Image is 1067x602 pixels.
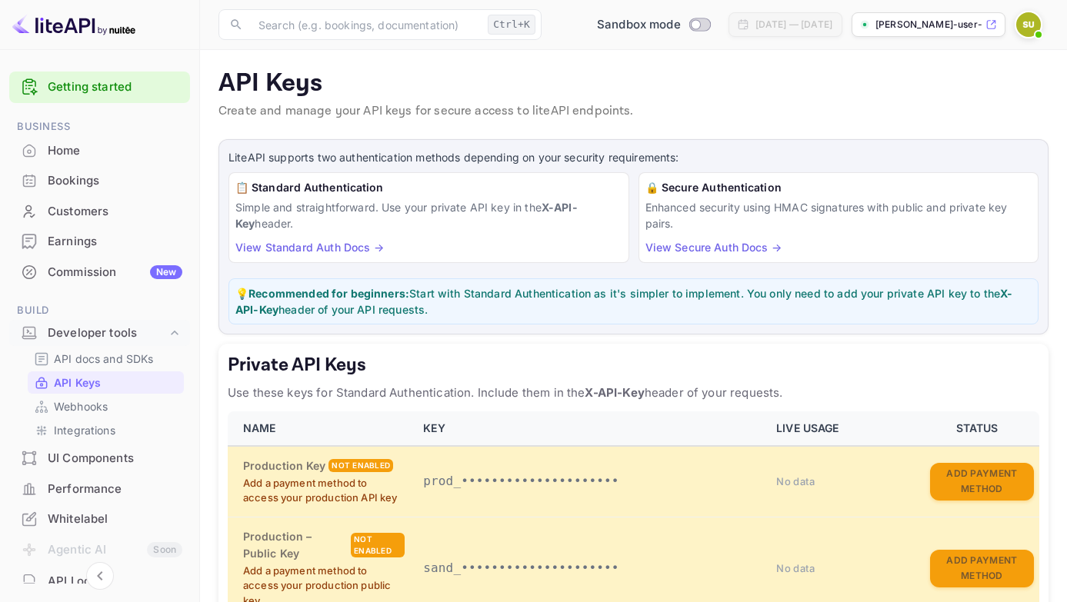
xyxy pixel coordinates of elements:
img: Sean User [1016,12,1041,37]
h6: Production Key [243,457,325,474]
a: Webhooks [34,398,178,414]
span: No data [776,562,815,574]
div: [DATE] — [DATE] [755,18,832,32]
div: API Logs [9,567,190,597]
a: Whitelabel [9,504,190,533]
div: Not enabled [328,459,393,472]
p: Integrations [54,422,115,438]
p: LiteAPI supports two authentication methods depending on your security requirements: [228,149,1039,166]
strong: X-API-Key [235,287,1012,316]
div: Developer tools [48,324,167,342]
button: Add Payment Method [930,463,1034,501]
p: Use these keys for Standard Authentication. Include them in the header of your requests. [228,384,1039,402]
p: 💡 Start with Standard Authentication as it's simpler to implement. You only need to add your priv... [235,285,1032,318]
div: Whitelabel [9,504,190,534]
div: New [150,265,182,279]
a: View Secure Auth Docs → [645,241,782,254]
div: Ctrl+K [488,15,535,35]
div: Earnings [9,227,190,257]
button: Add Payment Method [930,550,1034,587]
div: Bookings [9,166,190,196]
div: API Logs [48,573,182,590]
strong: X-API-Key [235,201,578,230]
div: Bookings [48,172,182,190]
a: Add Payment Method [930,560,1034,574]
h5: Private API Keys [228,353,1039,377]
div: Performance [9,474,190,504]
input: Search (e.g. bookings, documentation) [249,9,482,40]
div: Customers [9,197,190,227]
th: STATUS [921,411,1039,446]
div: Developer tools [9,320,190,347]
div: Home [48,142,182,160]
div: Performance [48,481,182,498]
div: Whitelabel [48,511,182,528]
div: Not enabled [351,533,405,557]
div: Customers [48,203,182,221]
a: API docs and SDKs [34,351,178,367]
a: Performance [9,474,190,503]
th: LIVE USAGE [767,411,921,446]
h6: 📋 Standard Authentication [235,179,622,196]
span: Sandbox mode [597,16,681,34]
div: Switch to Production mode [591,16,716,34]
div: Home [9,136,190,166]
div: Earnings [48,233,182,251]
a: Add Payment Method [930,474,1034,487]
a: UI Components [9,444,190,472]
strong: Recommended for beginners: [248,287,409,300]
p: Create and manage your API keys for secure access to liteAPI endpoints. [218,102,1049,121]
div: Getting started [9,72,190,103]
button: Collapse navigation [86,562,114,590]
div: CommissionNew [9,258,190,288]
div: API Keys [28,371,184,394]
p: Webhooks [54,398,108,414]
p: [PERSON_NAME]-user-76d4v.nuitee... [875,18,982,32]
p: API docs and SDKs [54,351,154,367]
div: Commission [48,264,182,281]
p: prod_••••••••••••••••••••• [423,472,758,491]
span: No data [776,475,815,487]
p: Enhanced security using HMAC signatures with public and private key pairs. [645,199,1032,231]
p: sand_••••••••••••••••••••• [423,559,758,577]
a: Home [9,136,190,165]
h6: Production – Public Key [243,528,348,562]
div: UI Components [48,450,182,467]
p: API Keys [54,374,101,391]
div: Webhooks [28,395,184,417]
a: Getting started [48,78,182,96]
span: Build [9,302,190,319]
h6: 🔒 Secure Authentication [645,179,1032,196]
img: LiteAPI logo [12,12,135,37]
a: Integrations [34,422,178,438]
strong: X-API-Key [585,385,644,400]
span: Business [9,118,190,135]
a: API Keys [34,374,178,391]
a: View Standard Auth Docs → [235,241,384,254]
div: Integrations [28,419,184,441]
p: API Keys [218,68,1049,99]
div: API docs and SDKs [28,348,184,370]
p: Add a payment method to access your production API key [243,476,405,506]
th: NAME [228,411,414,446]
a: CommissionNew [9,258,190,286]
div: UI Components [9,444,190,474]
a: Earnings [9,227,190,255]
p: Simple and straightforward. Use your private API key in the header. [235,199,622,231]
th: KEY [414,411,767,446]
a: Customers [9,197,190,225]
a: API Logs [9,567,190,595]
a: Bookings [9,166,190,195]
